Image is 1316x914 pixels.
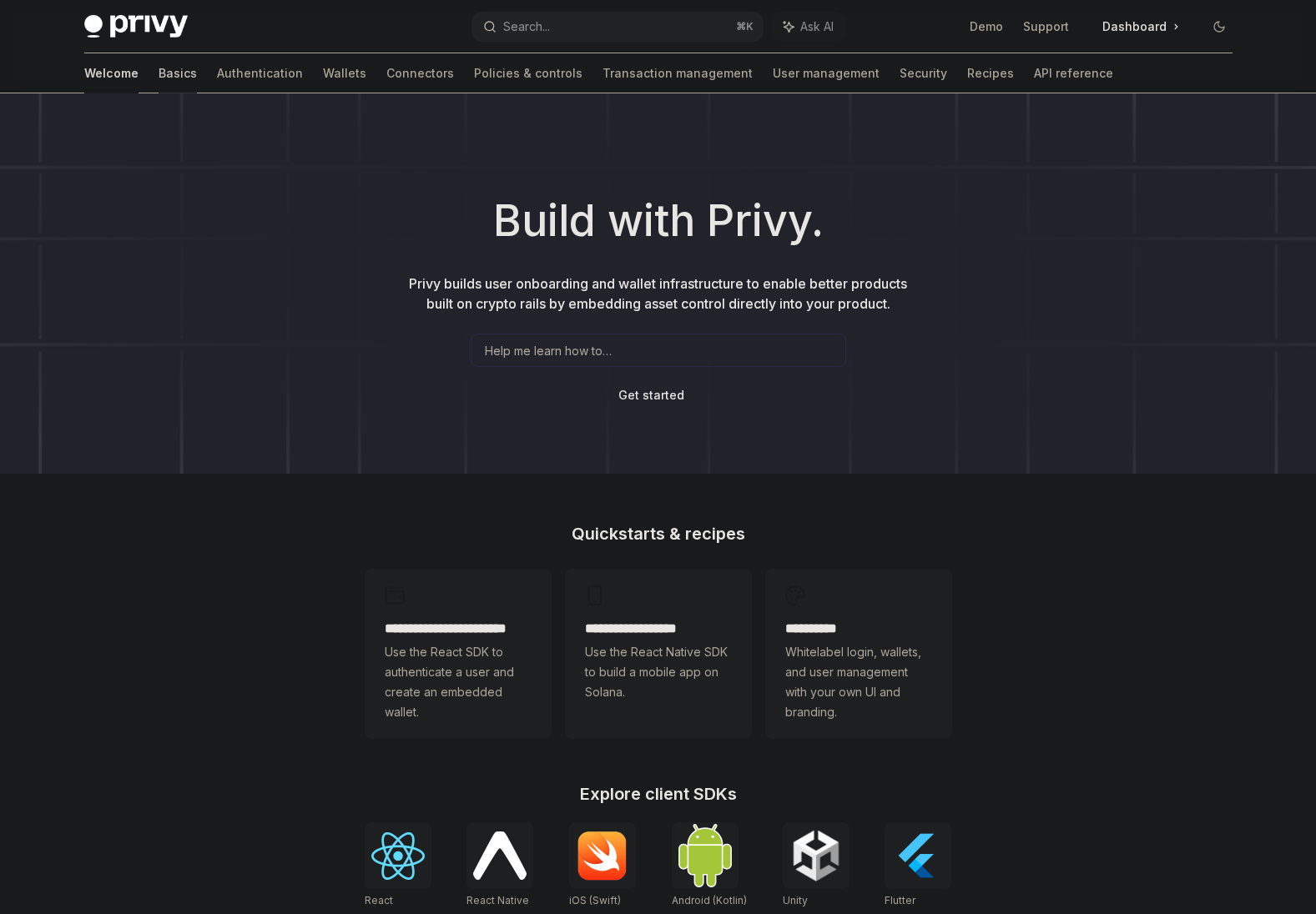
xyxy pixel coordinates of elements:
img: React [371,832,425,880]
img: Flutter [891,829,945,882]
a: Welcome [84,53,139,93]
a: React NativeReact Native [466,822,533,909]
span: Whitelabel login, wallets, and user management with your own UI and branding. [785,642,932,722]
div: Search... [503,17,550,37]
img: Android (Kotlin) [678,824,732,886]
img: iOS (Swift) [576,831,629,881]
a: **** **** **** ***Use the React Native SDK to build a mobile app on Solana. [565,569,752,739]
a: API reference [1034,53,1113,93]
span: React [365,894,393,906]
span: Use the React SDK to authenticate a user and create an embedded wallet. [385,642,532,722]
span: Use the React Native SDK to build a mobile app on Solana. [585,642,732,702]
a: Basics [159,53,197,93]
h1: Build with Privy. [27,188,1289,254]
span: Android (Kotlin) [672,894,747,906]
span: Unity [783,894,808,906]
a: Transaction management [603,53,753,93]
button: Search...⌘K [471,12,764,42]
span: Privy builds user onboarding and wallet infrastructure to enable better products built on crypto ... [409,275,907,312]
span: Dashboard [1102,18,1167,35]
a: iOS (Swift)iOS (Swift) [569,822,636,909]
img: Unity [789,829,843,882]
a: Support [1023,18,1069,35]
img: React Native [473,831,527,879]
a: Wallets [323,53,366,93]
span: ⌘ K [736,20,754,33]
a: Demo [970,18,1003,35]
a: Policies & controls [474,53,582,93]
button: Toggle dark mode [1206,13,1233,40]
a: Recipes [967,53,1014,93]
a: **** *****Whitelabel login, wallets, and user management with your own UI and branding. [765,569,952,739]
span: React Native [466,894,529,906]
span: Flutter [885,894,915,906]
a: UnityUnity [783,822,850,909]
a: ReactReact [365,822,431,909]
a: User management [773,53,880,93]
a: Connectors [386,53,454,93]
span: Help me learn how to… [485,342,612,359]
span: iOS (Swift) [569,894,621,906]
img: dark logo [84,15,188,38]
a: Authentication [217,53,303,93]
h2: Explore client SDKs [365,786,952,802]
a: FlutterFlutter [885,822,951,909]
button: Ask AI [772,12,845,42]
a: Android (Kotlin)Android (Kotlin) [672,822,747,909]
h2: Quickstarts & recipes [365,525,952,542]
a: Security [900,53,947,93]
span: Get started [618,388,684,402]
span: Ask AI [800,18,834,35]
a: Dashboard [1089,13,1192,40]
a: Get started [618,387,684,404]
